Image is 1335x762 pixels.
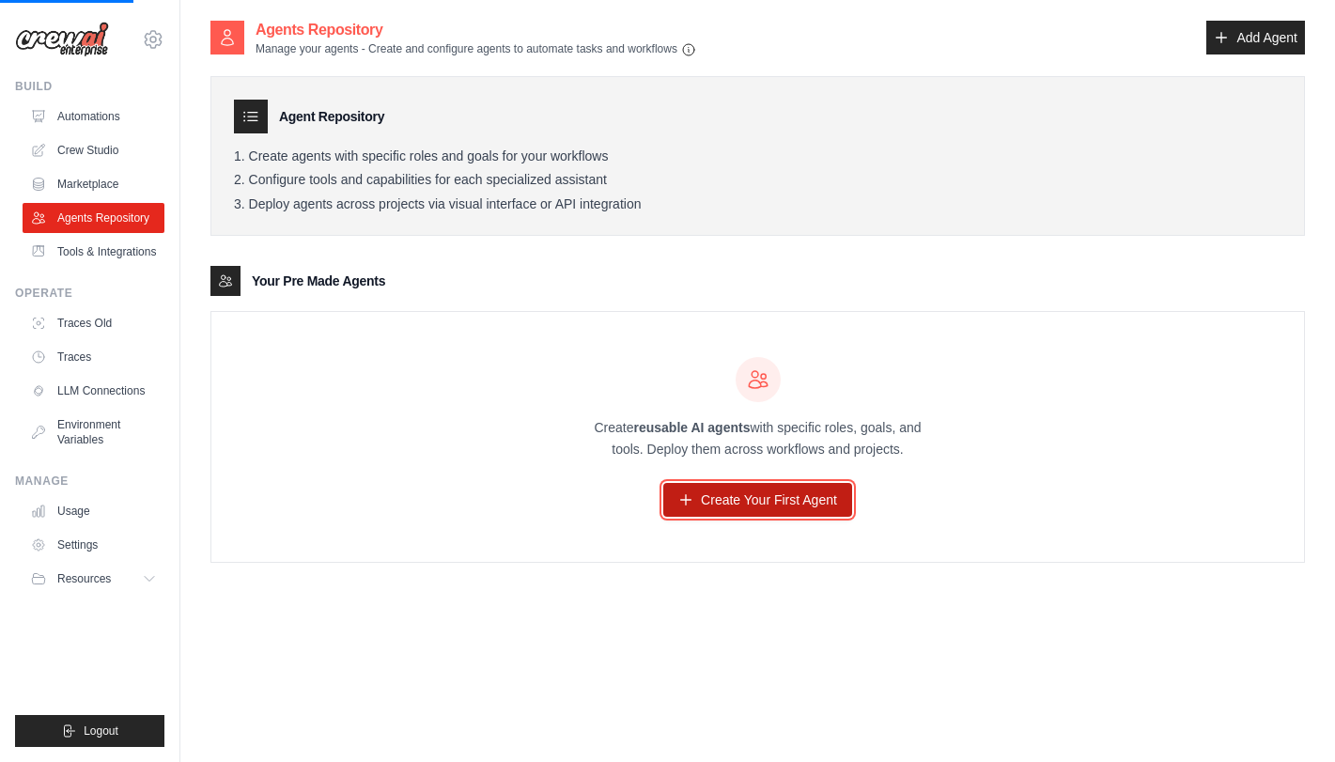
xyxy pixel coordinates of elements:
[23,342,164,372] a: Traces
[23,410,164,455] a: Environment Variables
[234,172,1281,189] li: Configure tools and capabilities for each specialized assistant
[23,308,164,338] a: Traces Old
[234,148,1281,165] li: Create agents with specific roles and goals for your workflows
[279,107,384,126] h3: Agent Repository
[15,286,164,301] div: Operate
[23,564,164,594] button: Resources
[252,272,385,290] h3: Your Pre Made Agents
[633,420,750,435] strong: reusable AI agents
[23,530,164,560] a: Settings
[23,203,164,233] a: Agents Repository
[256,41,696,57] p: Manage your agents - Create and configure agents to automate tasks and workflows
[23,101,164,132] a: Automations
[15,715,164,747] button: Logout
[15,474,164,489] div: Manage
[23,237,164,267] a: Tools & Integrations
[663,483,852,517] a: Create Your First Agent
[23,135,164,165] a: Crew Studio
[23,496,164,526] a: Usage
[234,196,1281,213] li: Deploy agents across projects via visual interface or API integration
[84,723,118,739] span: Logout
[23,169,164,199] a: Marketplace
[15,79,164,94] div: Build
[1206,21,1305,54] a: Add Agent
[578,417,939,460] p: Create with specific roles, goals, and tools. Deploy them across workflows and projects.
[256,19,696,41] h2: Agents Repository
[15,22,109,57] img: Logo
[23,376,164,406] a: LLM Connections
[57,571,111,586] span: Resources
